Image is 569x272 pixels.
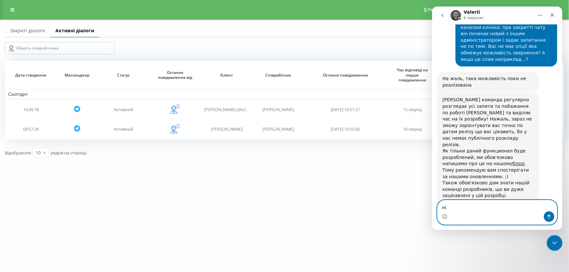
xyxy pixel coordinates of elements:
[98,100,149,119] td: Активний
[311,73,380,78] span: Останнє повідомлення
[8,44,106,52] div: Оберіть співробітника
[331,107,360,112] span: [DATE] 10:51:21
[103,73,144,78] span: Статус
[331,126,360,132] span: [DATE] 10:55:00
[10,173,102,193] div: Також обов'язково дам знати нашій команді розробників, що ви дуже зацікавлені у цій розробці.
[262,126,294,132] span: [PERSON_NAME]
[5,100,56,119] td: 10:45:18
[262,107,294,112] span: [PERSON_NAME]
[5,89,564,99] td: Сьогодні
[6,194,125,205] textarea: Повідомлення...
[50,24,99,37] a: Активні діалоги
[432,7,562,230] iframe: Intercom live chat
[155,70,195,80] span: Останнє повідомлення від
[5,150,31,156] span: Відображати
[547,235,562,251] iframe: Intercom live chat
[5,86,125,227] div: Valerii каже…
[258,73,298,78] span: Співробітник
[387,100,438,119] td: 15 секунд
[51,150,86,156] span: рядків на сторінці
[204,107,279,112] span: [PERSON_NAME] (@olenkakoval3) Koval
[112,205,122,215] button: Надіслати повідомлення…
[10,73,51,78] span: Дата створення
[36,150,41,156] div: 10
[5,86,107,212] div: [PERSON_NAME] команда регулярно розглядає усі запити та побажання по роботі [PERSON_NAME] та виді...
[62,73,93,78] span: Мессенджер
[10,141,102,173] div: Як тільки даний функционал буде розроблений, ми обов'язково напишемо про це на нашому . Тому реко...
[387,120,438,138] td: 16 секунд
[5,120,56,138] td: 09:57:26
[5,24,50,37] a: Закриті діалоги
[10,90,102,141] div: [PERSON_NAME] команда регулярно розглядає усі запити та побажання по роботі [PERSON_NAME] та виді...
[206,73,247,78] span: Клієнт
[428,7,476,12] span: Реферальна програма
[10,208,15,213] button: Вибір емодзі
[392,67,433,83] span: Час відповіді на перше повідомлення
[98,120,149,138] td: Активний
[211,126,243,132] span: [PERSON_NAME]
[81,154,93,160] a: блозі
